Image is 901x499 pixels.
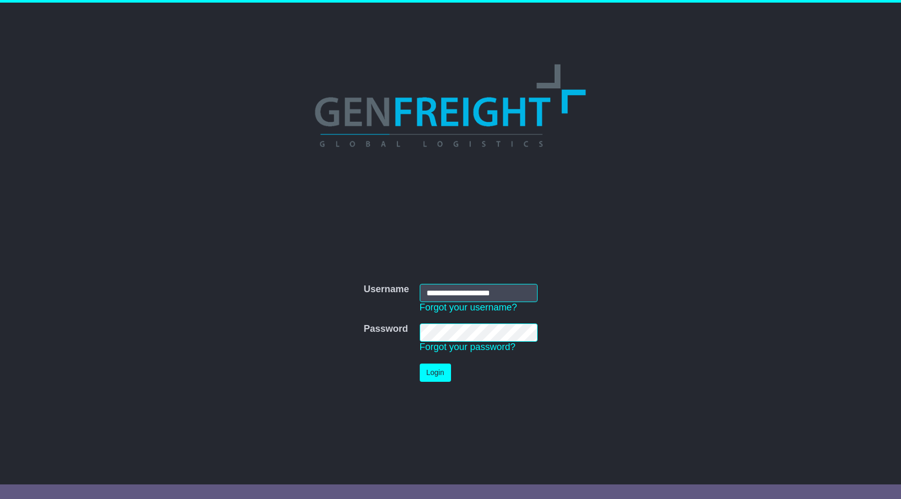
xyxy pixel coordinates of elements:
a: Forgot your username? [420,302,517,313]
label: Password [363,323,408,335]
img: GenFreight Global Logistics Pty Ltd [312,61,588,149]
button: Login [420,364,451,382]
label: Username [363,284,409,295]
a: Forgot your password? [420,342,516,352]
